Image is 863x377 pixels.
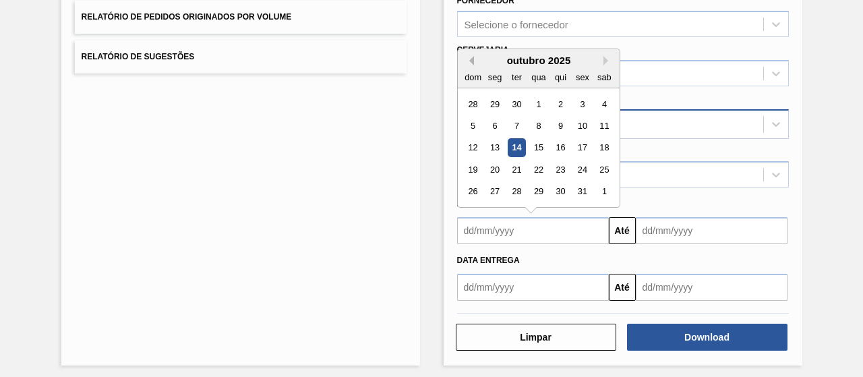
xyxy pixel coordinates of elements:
div: Choose segunda-feira, 20 de outubro de 2025 [485,161,504,179]
div: Choose segunda-feira, 27 de outubro de 2025 [485,183,504,201]
div: qui [551,68,569,86]
div: Choose quinta-feira, 30 de outubro de 2025 [551,183,569,201]
button: Previous Month [465,56,474,65]
div: Choose domingo, 26 de outubro de 2025 [464,183,482,201]
div: Choose sexta-feira, 17 de outubro de 2025 [573,139,591,157]
input: dd/mm/yyyy [457,217,609,244]
div: Choose domingo, 12 de outubro de 2025 [464,139,482,157]
input: dd/mm/yyyy [636,274,787,301]
button: Relatório de Sugestões [75,40,407,74]
div: Choose quinta-feira, 16 de outubro de 2025 [551,139,569,157]
div: Choose segunda-feira, 13 de outubro de 2025 [485,139,504,157]
div: Choose quarta-feira, 8 de outubro de 2025 [529,117,547,135]
span: Data Entrega [457,256,520,265]
div: Choose quinta-feira, 23 de outubro de 2025 [551,161,569,179]
input: dd/mm/yyyy [636,217,787,244]
div: Choose terça-feira, 14 de outubro de 2025 [507,139,525,157]
div: Choose terça-feira, 28 de outubro de 2025 [507,183,525,201]
div: Choose sexta-feira, 10 de outubro de 2025 [573,117,591,135]
span: Relatório de Pedidos Originados por Volume [82,12,292,22]
span: Relatório de Sugestões [82,52,195,61]
div: Choose sábado, 11 de outubro de 2025 [595,117,613,135]
div: Choose segunda-feira, 29 de setembro de 2025 [485,95,504,113]
button: Next Month [603,56,613,65]
div: Choose domingo, 5 de outubro de 2025 [464,117,482,135]
div: Choose sábado, 1 de novembro de 2025 [595,183,613,201]
div: Choose sexta-feira, 24 de outubro de 2025 [573,161,591,179]
div: Choose quarta-feira, 22 de outubro de 2025 [529,161,547,179]
div: Choose quarta-feira, 1 de outubro de 2025 [529,95,547,113]
div: Choose terça-feira, 30 de setembro de 2025 [507,95,525,113]
div: Choose domingo, 19 de outubro de 2025 [464,161,482,179]
button: Limpar [456,324,616,351]
div: Choose sábado, 18 de outubro de 2025 [595,139,613,157]
div: Choose quinta-feira, 2 de outubro de 2025 [551,95,569,113]
div: ter [507,68,525,86]
input: dd/mm/yyyy [457,274,609,301]
div: Choose sexta-feira, 31 de outubro de 2025 [573,183,591,201]
div: outubro 2025 [458,55,620,66]
div: Choose domingo, 28 de setembro de 2025 [464,95,482,113]
button: Até [609,217,636,244]
div: month 2025-10 [462,93,615,202]
div: seg [485,68,504,86]
button: Relatório de Pedidos Originados por Volume [75,1,407,34]
label: Cervejaria [457,45,509,55]
div: Selecione o fornecedor [465,19,568,30]
button: Download [627,324,787,351]
div: Choose sexta-feira, 3 de outubro de 2025 [573,95,591,113]
div: Choose quarta-feira, 15 de outubro de 2025 [529,139,547,157]
button: Até [609,274,636,301]
div: sab [595,68,613,86]
div: Choose sábado, 25 de outubro de 2025 [595,161,613,179]
div: sex [573,68,591,86]
div: Choose quinta-feira, 9 de outubro de 2025 [551,117,569,135]
div: qua [529,68,547,86]
div: Choose segunda-feira, 6 de outubro de 2025 [485,117,504,135]
div: Choose terça-feira, 7 de outubro de 2025 [507,117,525,135]
div: Choose quarta-feira, 29 de outubro de 2025 [529,183,547,201]
div: dom [464,68,482,86]
div: Choose terça-feira, 21 de outubro de 2025 [507,161,525,179]
div: Choose sábado, 4 de outubro de 2025 [595,95,613,113]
